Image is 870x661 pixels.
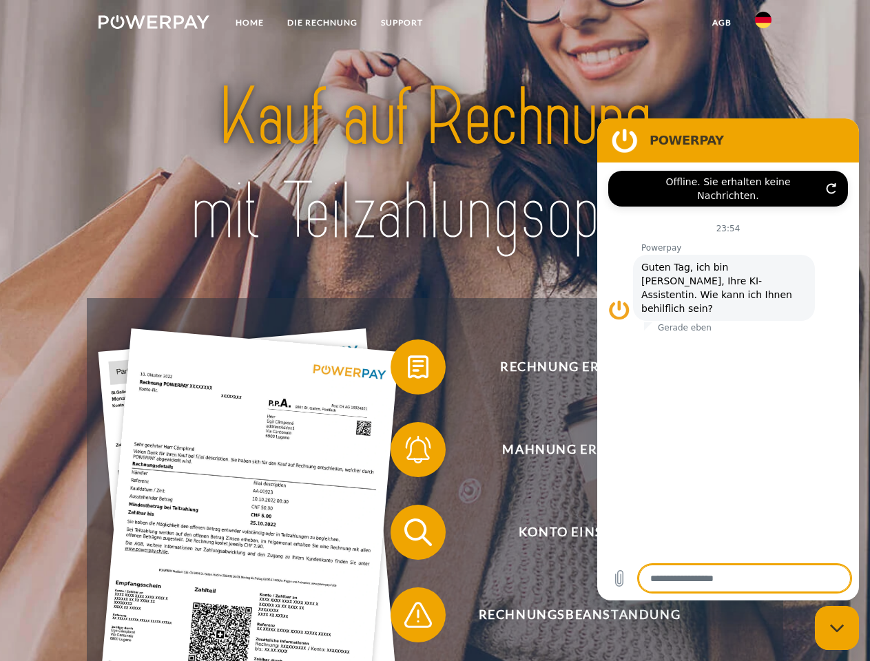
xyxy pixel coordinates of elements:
[411,422,748,477] span: Mahnung erhalten?
[411,339,748,395] span: Rechnung erhalten?
[276,10,369,35] a: DIE RECHNUNG
[401,598,435,632] img: qb_warning.svg
[132,66,738,264] img: title-powerpay_de.svg
[99,15,209,29] img: logo-powerpay-white.svg
[224,10,276,35] a: Home
[401,515,435,549] img: qb_search.svg
[391,339,749,395] button: Rechnung erhalten?
[701,10,743,35] a: agb
[401,432,435,467] img: qb_bell.svg
[597,118,859,600] iframe: Messaging-Fenster
[401,350,435,384] img: qb_bill.svg
[755,12,771,28] img: de
[411,505,748,560] span: Konto einsehen
[411,587,748,642] span: Rechnungsbeanstandung
[815,606,859,650] iframe: Schaltfläche zum Öffnen des Messaging-Fensters; Konversation läuft
[391,505,749,560] button: Konto einsehen
[369,10,435,35] a: SUPPORT
[391,587,749,642] button: Rechnungsbeanstandung
[391,422,749,477] button: Mahnung erhalten?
